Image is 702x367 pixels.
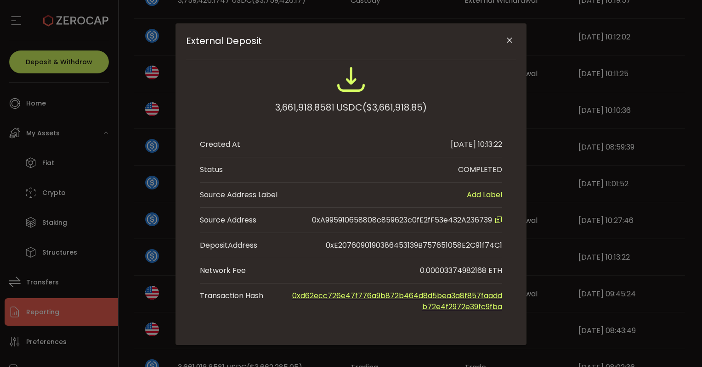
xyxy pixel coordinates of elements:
span: Deposit [200,240,228,250]
button: Close [501,33,517,49]
div: Network Fee [200,265,246,276]
a: 0xd62ecc726e47f776a9b872b464d8d5bea3a8f857faaddb72e4f2972e39fc9fba [292,290,502,312]
div: Status [200,164,223,175]
div: Address [200,240,257,251]
iframe: Chat Widget [595,268,702,367]
div: COMPLETED [458,164,502,175]
div: 0xE2076090190386453139B757651058E2C91f74C1 [326,240,502,251]
div: Source Address [200,215,256,226]
span: External Deposit [186,35,483,46]
span: 0xA995910658808c859623c0fE2fF53e432A236739 [312,215,492,225]
span: Add Label [467,189,502,200]
span: Source Address Label [200,189,277,200]
span: Transaction Hash [200,290,292,312]
div: External Deposit [175,23,526,345]
div: [DATE] 10:13:22 [451,139,502,150]
span: ($3,661,918.85) [362,99,427,116]
div: 0.00003374982168 ETH [420,265,502,276]
div: 3,661,918.8581 USDC [275,99,427,116]
div: Created At [200,139,240,150]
